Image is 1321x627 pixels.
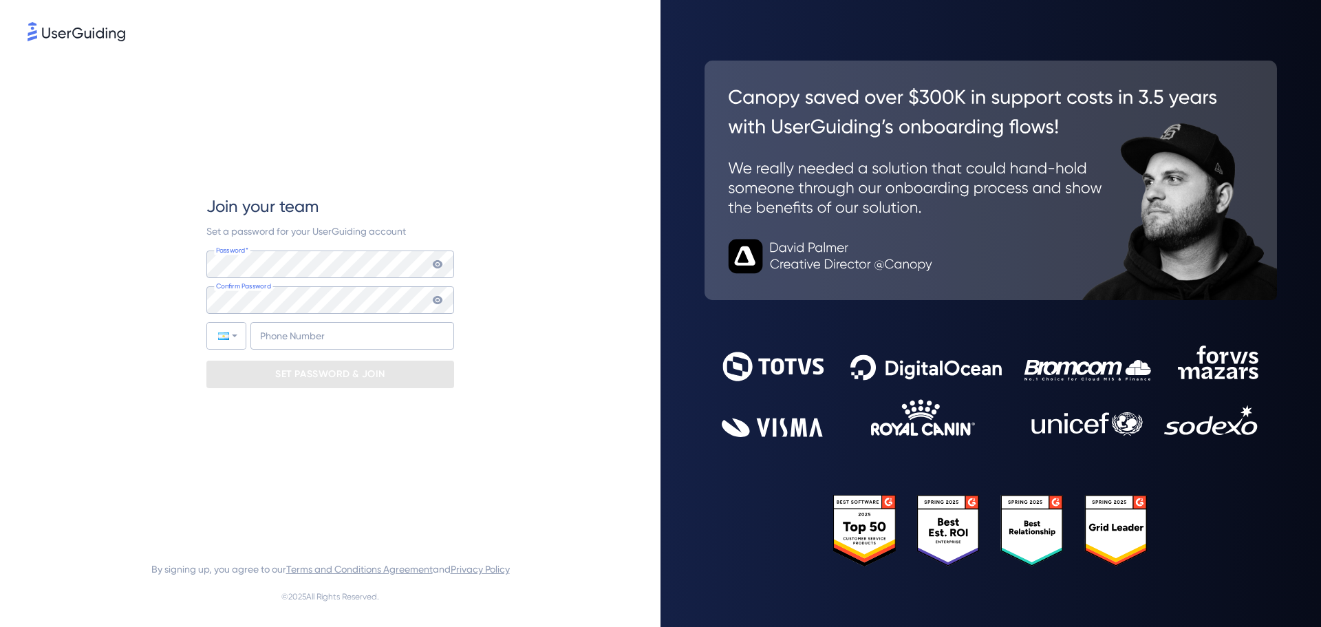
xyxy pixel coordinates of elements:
a: Terms and Conditions Agreement [286,564,433,575]
div: Argentina: + 54 [207,323,246,349]
p: SET PASSWORD & JOIN [275,363,385,385]
span: By signing up, you agree to our and [151,561,510,577]
input: Phone Number [250,322,454,350]
img: 26c0aa7c25a843aed4baddd2b5e0fa68.svg [705,61,1277,300]
a: Privacy Policy [451,564,510,575]
span: © 2025 All Rights Reserved. [281,588,379,605]
span: Join your team [206,195,319,217]
img: 9302ce2ac39453076f5bc0f2f2ca889b.svg [722,346,1260,437]
img: 8faab4ba6bc7696a72372aa768b0286c.svg [28,22,125,41]
span: Set a password for your UserGuiding account [206,226,406,237]
img: 25303e33045975176eb484905ab012ff.svg [833,495,1148,567]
